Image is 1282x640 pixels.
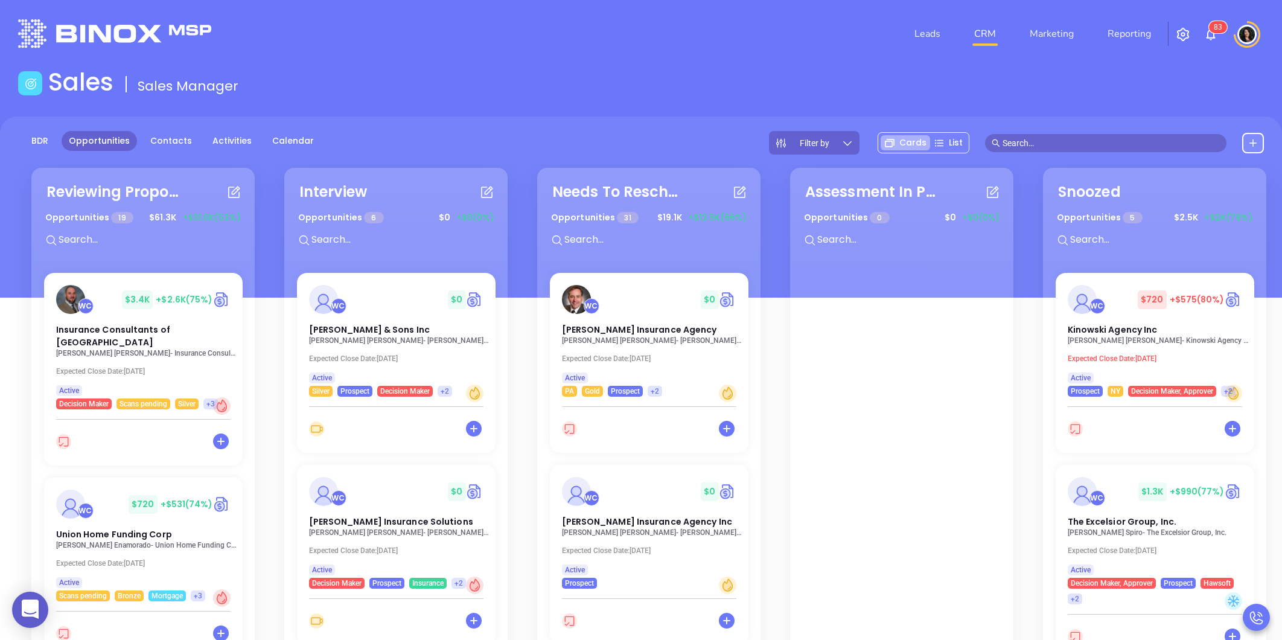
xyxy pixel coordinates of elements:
span: Active [59,576,79,589]
p: Philip Davenport - Davenport Insurance Solutions [309,528,490,537]
span: Gold [585,385,600,398]
span: 0 [870,212,889,223]
span: $ 720 [1138,290,1166,309]
a: Leads [910,22,945,46]
span: Sales Manager [138,77,238,95]
img: Quote [719,290,736,309]
span: Straub Insurance Agency Inc [562,516,732,528]
div: Assessment In Progress [805,181,938,203]
a: profileWalter Contreras$0Circle dollar[PERSON_NAME] Insurance Agency Inc[PERSON_NAME] [PERSON_NAM... [550,465,748,589]
img: Quote [1225,290,1242,309]
span: Prospect [565,577,594,590]
span: +$575 (80%) [1170,293,1225,306]
span: +$0 (0%) [456,211,494,224]
span: 19 [111,212,133,223]
span: +$2.6K (75%) [156,293,212,306]
span: $ 0 [942,208,959,227]
span: +$990 (77%) [1170,485,1225,498]
img: Union Home Funding Corp [56,490,85,519]
a: Quote [213,290,231,309]
input: Search... [57,232,238,248]
span: $ 0 [701,290,718,309]
div: Snoozed [1058,181,1121,203]
span: $ 19.1K [654,208,685,227]
span: +$12.5K (66%) [688,211,747,224]
span: 31 [617,212,638,223]
img: Straub Insurance Agency Inc [562,477,591,506]
span: Insurance Consultants of Pittsburgh [56,324,170,348]
span: Active [312,563,332,577]
span: $ 0 [436,208,453,227]
span: +2 [1224,385,1233,398]
div: List [930,135,966,150]
a: CRM [969,22,1001,46]
p: Juan Enamorado - Union Home Funding Corp [56,541,237,549]
div: Interview [299,181,367,203]
div: Warm [466,385,483,402]
p: Opportunities [551,206,639,229]
span: +$531 (74%) [161,498,213,510]
a: Quote [466,482,483,501]
p: Expected Close Date: [DATE] [56,367,237,376]
a: profileWalter Contreras$0Circle dollar[PERSON_NAME] & Sons Inc[PERSON_NAME] [PERSON_NAME]- [PERSO... [297,273,496,397]
img: logo [18,19,211,48]
a: Reporting [1103,22,1156,46]
span: 6 [364,212,383,223]
div: Reviewing Proposal [46,181,179,203]
input: Search... [816,232,997,248]
p: Expected Close Date: [DATE] [1068,546,1249,555]
p: Steve Straub - Straub Insurance Agency Inc [562,528,743,537]
span: Silver [178,397,196,411]
span: +$0 (0%) [962,211,1000,224]
span: search [992,139,1000,147]
p: Expected Close Date: [DATE] [562,546,743,555]
span: 3 [1218,23,1222,31]
img: Quote [719,482,736,501]
span: +$31.6K (52%) [182,211,241,224]
input: Search… [1003,136,1220,150]
img: The Excelsior Group, Inc. [1068,477,1097,506]
p: Expected Close Date: [DATE] [309,354,490,363]
span: Silver [312,385,330,398]
img: Dan L Tillman & Sons Inc [309,285,338,314]
span: $ 61.3K [146,208,179,227]
div: Walter Contreras [331,490,346,506]
p: Blake Tillman - Dan L Tillman & Sons Inc [309,336,490,345]
div: Walter Contreras [78,298,94,314]
p: Opportunities [45,206,133,229]
div: Warm [1225,385,1242,402]
p: Expected Close Date: [DATE] [56,559,237,568]
span: $ 0 [448,290,465,309]
p: Expected Close Date: [DATE] [309,546,490,555]
span: Scans pending [120,397,167,411]
div: Walter Contreras [584,298,599,314]
a: profileWalter Contreras$1.3K+$990(77%)Circle dollarThe Excelsior Group, Inc.[PERSON_NAME] Spiro- ... [1056,465,1254,604]
h1: Sales [48,68,113,97]
span: Active [565,371,585,385]
sup: 83 [1209,21,1227,33]
input: Search... [563,232,744,248]
span: Bronze [118,589,141,603]
div: Cards [881,135,930,150]
img: Kinowski Agency Inc [1068,285,1097,314]
div: Needs To Reschedule [552,181,685,203]
span: Union Home Funding Corp [56,528,172,540]
img: iconNotification [1204,27,1218,42]
img: Quote [1225,482,1242,501]
div: Walter Contreras [331,298,346,314]
span: $ 0 [448,482,465,501]
span: +$2K (79%) [1204,211,1252,224]
p: Expected Close Date: [DATE] [1068,354,1249,363]
a: Opportunities [62,131,137,151]
span: Hawsoft [1204,577,1231,590]
span: Active [565,563,585,577]
a: BDR [24,131,56,151]
span: +2 [454,577,463,590]
p: Brad Lawton - Lawton Insurance Agency [562,336,743,345]
span: Decision Maker, Approver [1131,385,1213,398]
a: Quote [466,290,483,309]
span: Active [312,371,332,385]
